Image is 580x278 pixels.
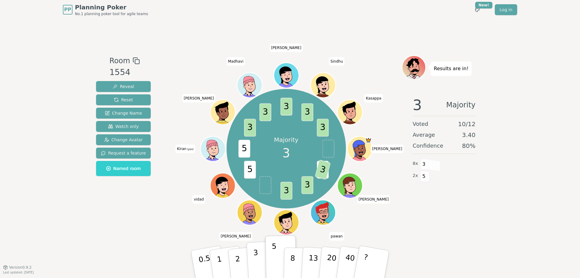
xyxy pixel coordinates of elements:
[106,165,141,172] span: Named room
[413,131,435,139] span: Average
[317,119,328,137] span: 3
[186,148,194,151] span: (you)
[3,265,32,270] button: Version0.9.2
[446,98,475,112] span: Majority
[270,43,303,52] span: Click to change your name
[413,172,418,179] span: 2 x
[315,160,331,180] span: 3
[357,195,390,204] span: Click to change your name
[259,103,271,121] span: 3
[413,120,428,128] span: Voted
[109,66,140,79] div: 1554
[96,81,151,92] button: Reveal
[96,134,151,145] button: Change Avatar
[182,94,215,102] span: Click to change your name
[96,108,151,119] button: Change Name
[101,150,146,156] span: Request a feature
[96,148,151,159] button: Request a feature
[280,98,292,116] span: 3
[192,195,205,204] span: Click to change your name
[64,6,71,13] span: PP
[105,110,142,116] span: Change Name
[9,265,32,270] span: Version 0.9.2
[280,182,292,200] span: 3
[371,145,404,153] span: Click to change your name
[3,271,34,274] span: Last updated: [DATE]
[462,142,475,150] span: 80 %
[219,232,253,240] span: Click to change your name
[413,98,422,112] span: 3
[113,83,134,90] span: Reveal
[63,3,148,16] a: PPPlanning PokerNo.1 planning poker tool for agile teams
[495,4,517,15] a: Log in
[109,55,130,66] span: Room
[96,94,151,105] button: Reset
[75,3,148,11] span: Planning Poker
[413,142,443,150] span: Confidence
[274,136,298,144] p: Majority
[282,144,290,162] span: 3
[413,160,418,167] span: 8 x
[96,121,151,132] button: Watch only
[108,123,139,129] span: Watch only
[420,159,427,169] span: 3
[272,242,277,275] p: 5
[104,137,143,143] span: Change Avatar
[365,137,372,143] span: Nancy is the host
[244,161,256,179] span: 5
[75,11,148,16] span: No.1 planning poker tool for agile teams
[329,232,344,240] span: Click to change your name
[201,137,224,161] button: Click to change your avatar
[434,64,469,73] p: Results are in!
[176,145,195,153] span: Click to change your name
[329,57,344,65] span: Click to change your name
[301,103,313,121] span: 3
[420,171,427,182] span: 5
[462,131,475,139] span: 3.40
[364,94,383,102] span: Click to change your name
[475,2,492,8] div: New!
[244,119,256,137] span: 3
[458,120,475,128] span: 10 / 12
[238,140,250,158] span: 5
[301,176,313,194] span: 3
[227,57,245,65] span: Click to change your name
[114,97,133,103] span: Reset
[472,4,483,15] button: New!
[96,161,151,176] button: Named room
